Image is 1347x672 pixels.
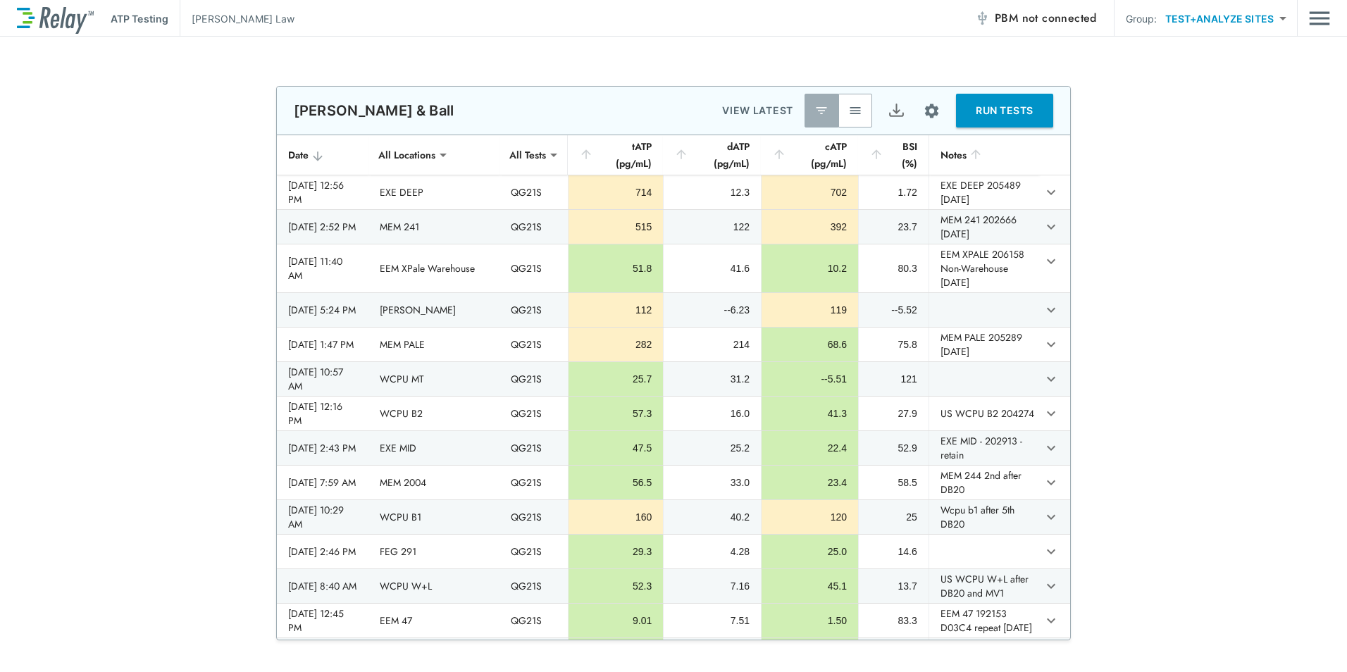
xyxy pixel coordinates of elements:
[870,303,917,317] div: --5.52
[941,147,1028,163] div: Notes
[870,579,917,593] div: 13.7
[499,397,568,430] td: QG21S
[870,372,917,386] div: 121
[929,569,1039,603] td: US WCPU W+L after DB20 and MV1
[923,102,941,120] img: Settings Icon
[288,579,357,593] div: [DATE] 8:40 AM
[288,220,357,234] div: [DATE] 2:52 PM
[913,92,950,130] button: Site setup
[929,466,1039,499] td: MEM 244 2nd after DB20
[773,337,847,351] div: 68.6
[1022,10,1097,26] span: not connected
[675,614,750,628] div: 7.51
[773,579,847,593] div: 45.1
[929,397,1039,430] td: US WCPU B2 204274
[929,431,1039,465] td: EXE MID - 202913 - retain
[288,441,357,455] div: [DATE] 2:43 PM
[288,365,357,393] div: [DATE] 10:57 AM
[1039,471,1063,494] button: expand row
[1039,180,1063,204] button: expand row
[499,466,568,499] td: QG21S
[288,503,357,531] div: [DATE] 10:29 AM
[870,261,917,275] div: 80.3
[580,220,652,234] div: 515
[368,569,500,603] td: WCPU W+L
[368,244,500,292] td: EEM XPale Warehouse
[870,185,917,199] div: 1.72
[675,372,750,386] div: 31.2
[975,11,989,25] img: Offline Icon
[368,638,500,672] td: EEM DEEP
[1039,215,1063,239] button: expand row
[773,185,847,199] div: 702
[1309,5,1330,32] img: Drawer Icon
[288,254,357,282] div: [DATE] 11:40 AM
[888,102,905,120] img: Export Icon
[675,303,750,317] div: --6.23
[675,406,750,421] div: 16.0
[580,406,652,421] div: 57.3
[1126,11,1157,26] p: Group:
[870,441,917,455] div: 52.9
[995,8,1097,28] span: PBM
[929,328,1039,361] td: MEM PALE 205289 [DATE]
[499,569,568,603] td: QG21S
[368,210,500,244] td: MEM 241
[773,303,847,317] div: 119
[772,138,847,172] div: cATP (pg/mL)
[368,362,500,396] td: WCPU MT
[848,104,862,118] img: View All
[675,579,750,593] div: 7.16
[288,178,357,206] div: [DATE] 12:56 PM
[929,210,1039,244] td: MEM 241 202666 [DATE]
[870,220,917,234] div: 23.7
[773,545,847,559] div: 25.0
[1309,5,1330,32] button: Main menu
[956,94,1053,127] button: RUN TESTS
[580,579,652,593] div: 52.3
[580,475,652,490] div: 56.5
[1039,298,1063,322] button: expand row
[870,614,917,628] div: 83.3
[929,175,1039,209] td: EXE DEEP 205489 [DATE]
[773,220,847,234] div: 392
[879,94,913,127] button: Export
[773,510,847,524] div: 120
[969,4,1103,32] button: PBM not connected
[1039,609,1063,633] button: expand row
[368,328,500,361] td: MEM PALE
[675,545,750,559] div: 4.28
[1039,402,1063,425] button: expand row
[675,475,750,490] div: 33.0
[499,328,568,361] td: QG21S
[675,185,750,199] div: 12.3
[288,606,357,635] div: [DATE] 12:45 PM
[580,303,652,317] div: 112
[675,441,750,455] div: 25.2
[773,261,847,275] div: 10.2
[580,372,652,386] div: 25.7
[869,138,917,172] div: BSI (%)
[675,337,750,351] div: 214
[580,337,652,351] div: 282
[870,406,917,421] div: 27.9
[1039,249,1063,273] button: expand row
[288,399,357,428] div: [DATE] 12:16 PM
[929,500,1039,534] td: Wcpu b1 after 5th DB20
[499,500,568,534] td: QG21S
[499,175,568,209] td: QG21S
[17,4,94,34] img: LuminUltra Relay
[499,362,568,396] td: QG21S
[580,545,652,559] div: 29.3
[368,397,500,430] td: WCPU B2
[499,293,568,327] td: QG21S
[675,261,750,275] div: 41.6
[111,11,168,26] p: ATP Testing
[499,244,568,292] td: QG21S
[499,210,568,244] td: QG21S
[929,604,1039,637] td: EEM 47 192153 D03C4 repeat [DATE]
[368,293,500,327] td: [PERSON_NAME]
[277,135,368,175] th: Date
[675,510,750,524] div: 40.2
[499,141,556,169] div: All Tests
